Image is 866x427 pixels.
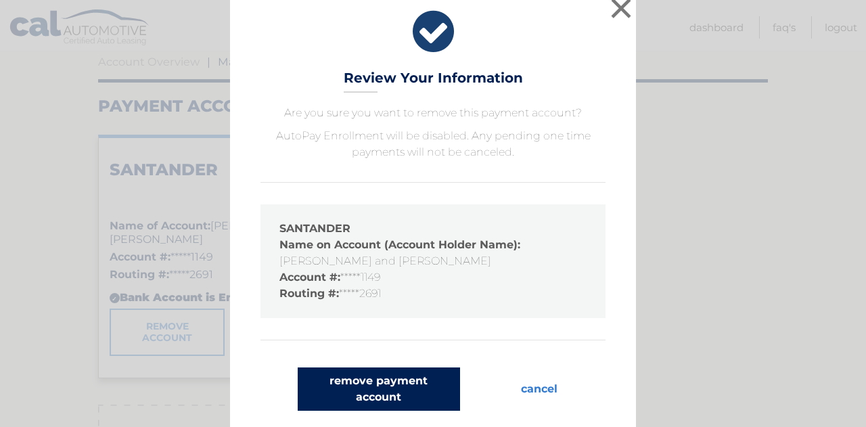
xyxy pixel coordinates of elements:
[260,105,606,121] p: Are you sure you want to remove this payment account?
[510,367,568,411] button: cancel
[279,237,587,269] li: [PERSON_NAME] and [PERSON_NAME]
[279,238,520,251] strong: Name on Account (Account Holder Name):
[344,70,523,93] h3: Review Your Information
[260,128,606,160] p: AutoPay Enrollment will be disabled. Any pending one time payments will not be canceled.
[279,287,339,300] strong: Routing #:
[279,271,340,284] strong: Account #:
[298,367,460,411] button: remove payment account
[279,222,350,235] strong: SANTANDER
